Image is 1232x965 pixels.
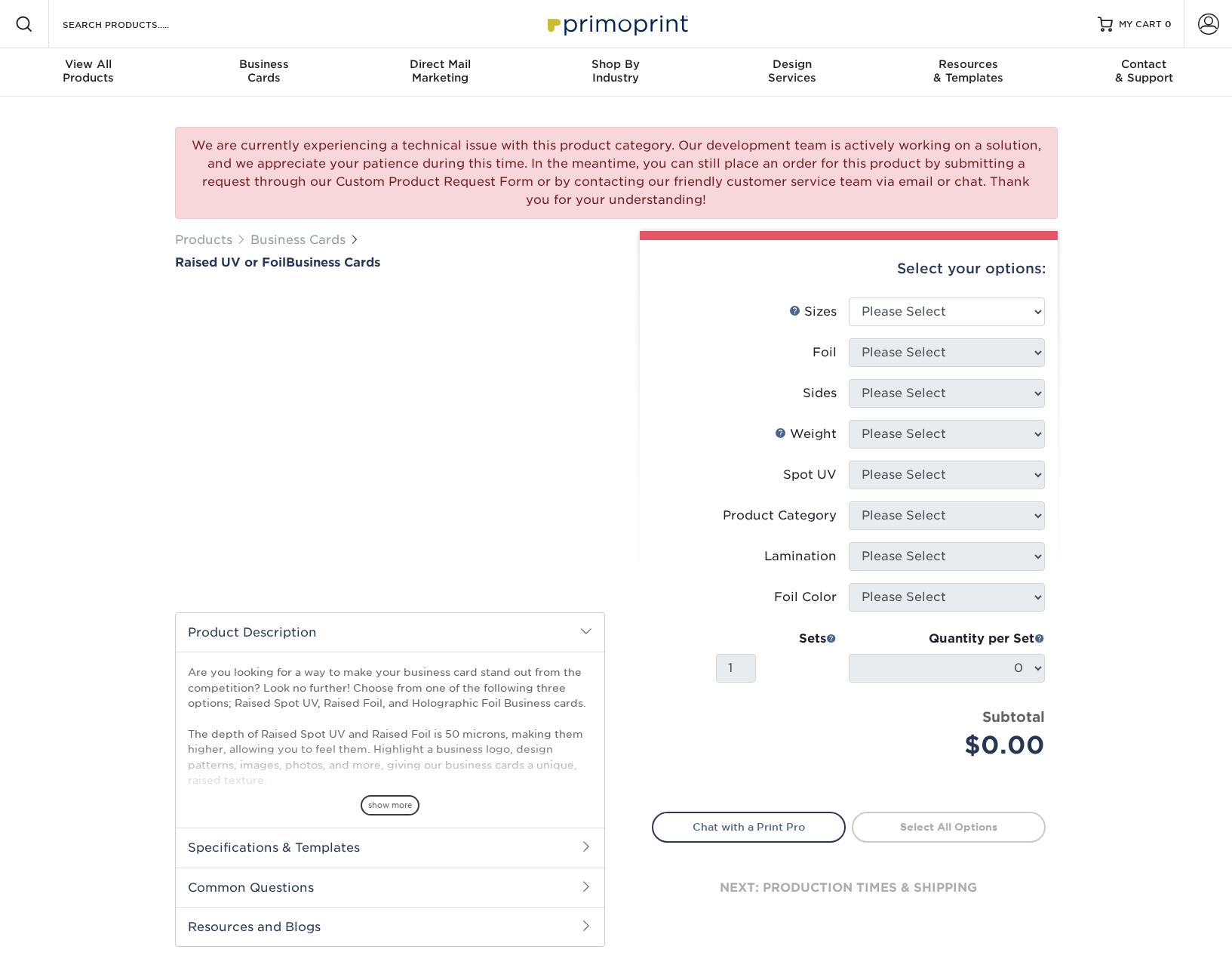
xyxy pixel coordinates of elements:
[447,558,484,596] img: Business Cards 06
[176,828,604,867] h2: Specifications & Templates
[250,233,346,247] a: Business Cards
[352,57,528,71] span: Direct Mail
[176,868,604,907] h2: Common Questions
[346,558,383,596] img: Business Cards 04
[803,384,837,402] div: Sides
[652,240,1046,298] div: Select your options:
[775,425,837,443] div: Weight
[852,812,1046,842] a: Select All Options
[1056,57,1232,85] div: & Support
[652,843,1046,933] div: next: production times & shipping
[704,57,880,71] span: Design
[176,613,604,652] h2: Product Description
[176,57,352,85] div: Cards
[396,558,434,596] img: Business Cards 05
[860,727,1045,763] div: $0.00
[548,558,585,596] img: Business Cards 08
[1056,48,1232,97] a: Contact& Support
[188,664,592,957] p: Are you looking for a way to make your business card stand out from the competition? Look no furt...
[541,8,692,40] img: Primoprint
[61,15,208,33] input: SEARCH PRODUCTS.....
[528,57,704,85] div: Industry
[361,795,419,815] span: show more
[528,48,704,97] a: Shop ByIndustry
[704,57,880,85] div: Services
[723,507,837,525] div: Product Category
[774,588,837,606] div: Foil Color
[194,558,232,596] img: Business Cards 01
[783,466,837,484] div: Spot UV
[880,48,1055,97] a: Resources& Templates
[176,57,352,71] span: Business
[982,708,1045,725] strong: Subtotal
[1056,57,1232,71] span: Contact
[175,255,286,270] span: Raised UV or Foil
[244,558,282,596] img: Business Cards 02
[175,255,605,270] a: Raised UV or FoilBusiness Cards
[1119,18,1162,31] span: MY CART
[880,57,1055,71] span: Resources
[1165,19,1172,29] span: 0
[352,57,528,85] div: Marketing
[652,812,846,842] a: Chat with a Print Pro
[764,547,837,566] div: Lamination
[352,48,528,97] a: Direct MailMarketing
[716,630,837,648] div: Sets
[176,907,604,946] h2: Resources and Blogs
[528,57,704,71] span: Shop By
[175,233,232,247] a: Products
[813,344,837,362] div: Foil
[497,558,535,596] img: Business Cards 07
[175,255,605,270] h1: Business Cards
[176,48,352,97] a: BusinessCards
[880,57,1055,85] div: & Templates
[789,303,837,321] div: Sizes
[175,127,1058,219] div: We are currently experiencing a technical issue with this product category. Our development team ...
[295,558,333,596] img: Business Cards 03
[704,48,880,97] a: DesignServices
[849,630,1045,648] div: Quantity per Set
